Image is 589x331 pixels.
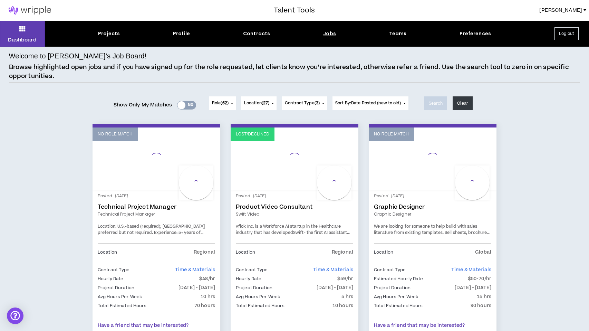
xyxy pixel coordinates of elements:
[236,266,268,274] p: Contract Type
[7,308,23,324] div: Open Intercom Messenger
[98,302,147,310] p: Total Estimated Hours
[236,275,261,283] p: Hourly Rate
[282,96,327,110] button: Contract Type(3)
[178,284,215,292] p: [DATE] - [DATE]
[98,322,215,329] p: Have a friend that may be interested?
[236,284,272,292] p: Project Duration
[389,30,407,37] div: Teams
[98,275,123,283] p: Hourly Rate
[98,266,130,274] p: Contract Type
[316,100,318,106] span: 3
[114,100,172,110] span: Show Only My Matches
[222,100,227,106] span: 62
[209,96,236,110] button: Role(62)
[199,275,215,283] p: $48/hr
[173,30,190,37] div: Profile
[475,248,491,256] p: Global
[554,27,579,40] button: Log out
[455,284,491,292] p: [DATE] - [DATE]
[98,193,215,199] p: Posted - [DATE]
[374,204,491,210] a: Graphic Designer
[236,193,353,199] p: Posted - [DATE]
[335,100,401,106] span: Sort By: Date Posted (new to old)
[98,293,142,301] p: Avg Hours Per Week
[317,284,353,292] p: [DATE] - [DATE]
[313,266,353,273] span: Time & Materials
[374,293,418,301] p: Avg Hours Per Week
[154,230,177,236] span: Experience:
[274,5,315,16] h3: Talent Tools
[231,127,358,190] a: Lost/Declined
[374,266,406,274] p: Contract Type
[374,275,423,283] p: Estimated Hourly Rate
[236,204,353,210] a: Product Video Consultant
[374,224,491,248] span: We are looking for someone to help build with sales literature from existing templates. Sell shee...
[98,204,215,210] a: Technical Project Manager
[93,127,220,190] a: No Role Match
[236,211,353,217] a: Swift video
[539,7,582,14] span: [PERSON_NAME]
[98,224,116,229] span: Location:
[374,302,423,310] p: Total Estimated Hours
[369,127,496,190] a: No Role Match
[468,275,491,283] p: $50-70/hr
[236,248,255,256] p: Location
[98,284,134,292] p: Project Duration
[263,100,268,106] span: 27
[374,322,491,329] p: Have a friend that may be interested?
[98,248,117,256] p: Location
[293,230,304,236] a: Swift
[337,275,353,283] p: $59/hr
[236,293,280,301] p: Avg Hours Per Week
[212,100,229,106] span: Role ( )
[9,51,147,61] h4: Welcome to [PERSON_NAME]’s Job Board!
[460,30,491,37] div: Preferences
[98,211,215,217] a: Technical Project Manager
[471,302,491,310] p: 90 hours
[194,302,215,310] p: 70 hours
[424,96,447,110] button: Search
[8,36,37,44] p: Dashboard
[332,96,408,110] button: Sort By:Date Posted (new to old)
[374,284,411,292] p: Project Duration
[236,224,341,236] span: vflok Inc. is a Workforce AI startup in the Healthcare industry that has developed
[9,63,580,81] p: Browse highlighted open jobs and if you have signed up for the role requested, let clients know y...
[244,100,269,106] span: Location ( )
[453,96,473,110] button: Clear
[477,293,491,301] p: 15 hrs
[374,193,491,199] p: Posted - [DATE]
[98,224,205,236] span: U.S.-based (required); [GEOGRAPHIC_DATA] preferred but not required.
[175,266,215,273] span: Time & Materials
[243,30,270,37] div: Contracts
[332,248,353,256] p: Regional
[374,248,393,256] p: Location
[332,302,353,310] p: 10 hours
[201,293,215,301] p: 10 hrs
[341,293,353,301] p: 5 hrs
[241,96,277,110] button: Location(27)
[98,30,120,37] div: Projects
[374,211,491,217] a: Graphic Designer
[451,266,491,273] span: Time & Materials
[194,248,215,256] p: Regional
[236,302,285,310] p: Total Estimated Hours
[285,100,320,106] span: Contract Type ( )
